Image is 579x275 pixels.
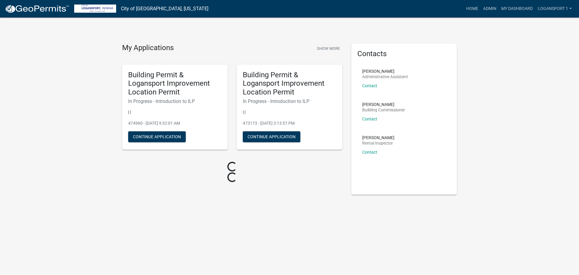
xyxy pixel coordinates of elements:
a: My Dashboard [499,3,535,14]
h5: Building Permit & Logansport Improvement Location Permit [243,71,336,97]
a: Contact [362,117,377,121]
a: Logansport 1 [535,3,574,14]
a: Admin [481,3,499,14]
p: | | [243,109,336,115]
p: [PERSON_NAME] [362,69,408,73]
button: Continue Application [243,131,300,142]
p: Administrative Assistant [362,75,408,79]
button: Continue Application [128,131,186,142]
h6: In Progress - Introduction to ILP [243,98,336,104]
h4: My Applications [122,43,174,53]
button: Show More [315,43,342,53]
p: 473173 - [DATE] 3:13:57 PM [243,120,336,126]
p: | | [128,109,222,115]
a: City of [GEOGRAPHIC_DATA], [US_STATE] [121,4,208,14]
p: Building Commissioner [362,108,405,112]
p: [PERSON_NAME] [362,136,394,140]
h6: In Progress - Introduction to ILP [128,98,222,104]
p: Rental Inspector [362,141,394,145]
h5: Building Permit & Logansport Improvement Location Permit [128,71,222,97]
h5: Contacts [357,50,451,58]
a: Contact [362,150,377,155]
a: Home [464,3,481,14]
p: [PERSON_NAME] [362,102,405,107]
p: 474960 - [DATE] 9:32:01 AM [128,120,222,126]
a: Contact [362,83,377,88]
img: City of Logansport, Indiana [74,5,116,13]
